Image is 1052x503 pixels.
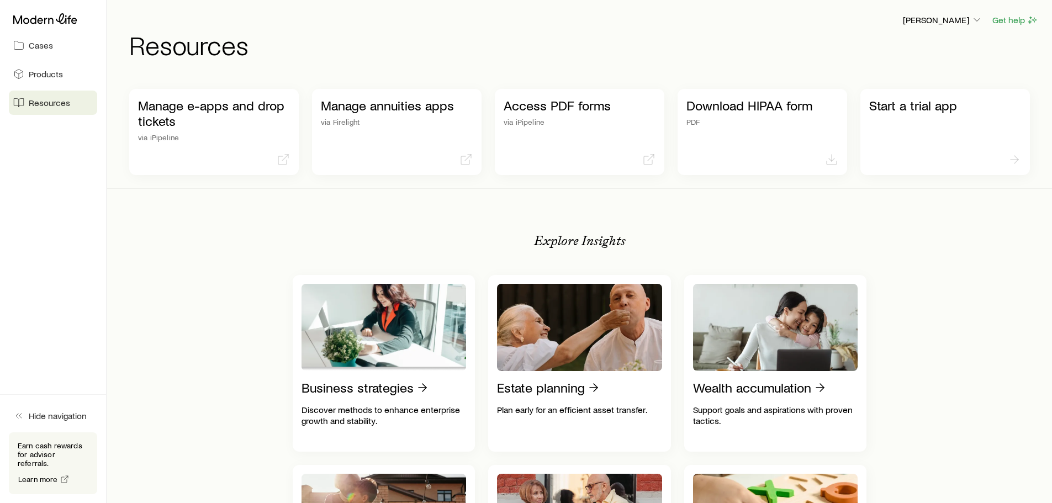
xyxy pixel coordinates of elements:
[29,410,87,421] span: Hide navigation
[321,118,473,126] p: via Firelight
[321,98,473,113] p: Manage annuities apps
[129,31,1039,58] h1: Resources
[138,133,290,142] p: via iPipeline
[504,118,655,126] p: via iPipeline
[9,62,97,86] a: Products
[138,98,290,129] p: Manage e-apps and drop tickets
[678,89,847,175] a: Download HIPAA formPDF
[18,441,88,468] p: Earn cash rewards for advisor referrals.
[902,14,983,27] button: [PERSON_NAME]
[693,380,811,395] p: Wealth accumulation
[497,284,662,371] img: Estate planning
[302,404,467,426] p: Discover methods to enhance enterprise growth and stability.
[693,284,858,371] img: Wealth accumulation
[29,68,63,80] span: Products
[686,98,838,113] p: Download HIPAA form
[684,275,867,452] a: Wealth accumulationSupport goals and aspirations with proven tactics.
[293,275,475,452] a: Business strategiesDiscover methods to enhance enterprise growth and stability.
[302,380,414,395] p: Business strategies
[693,404,858,426] p: Support goals and aspirations with proven tactics.
[488,275,671,452] a: Estate planningPlan early for an efficient asset transfer.
[869,98,1021,113] p: Start a trial app
[9,33,97,57] a: Cases
[497,380,585,395] p: Estate planning
[29,40,53,51] span: Cases
[9,432,97,494] div: Earn cash rewards for advisor referrals.Learn more
[302,284,467,371] img: Business strategies
[534,233,626,248] p: Explore Insights
[18,475,58,483] span: Learn more
[504,98,655,113] p: Access PDF forms
[686,118,838,126] p: PDF
[9,91,97,115] a: Resources
[992,14,1039,27] button: Get help
[903,14,982,25] p: [PERSON_NAME]
[9,404,97,428] button: Hide navigation
[497,404,662,415] p: Plan early for an efficient asset transfer.
[29,97,70,108] span: Resources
